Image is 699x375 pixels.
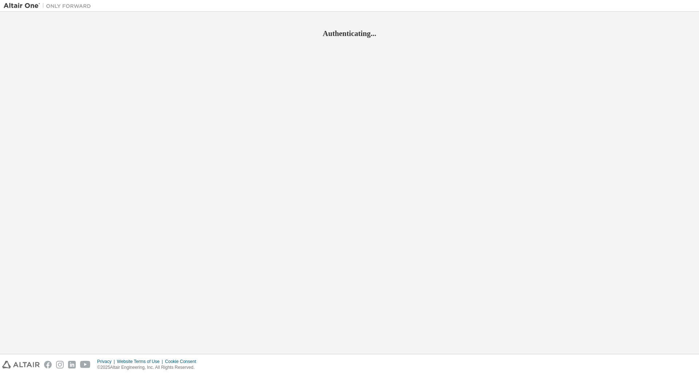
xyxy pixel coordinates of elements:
div: Website Terms of Use [117,359,165,364]
h2: Authenticating... [4,29,695,38]
p: © 2025 Altair Engineering, Inc. All Rights Reserved. [97,364,201,371]
div: Privacy [97,359,117,364]
img: altair_logo.svg [2,361,40,368]
img: youtube.svg [80,361,91,368]
img: instagram.svg [56,361,64,368]
img: linkedin.svg [68,361,76,368]
img: Altair One [4,2,95,9]
img: facebook.svg [44,361,52,368]
div: Cookie Consent [165,359,200,364]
